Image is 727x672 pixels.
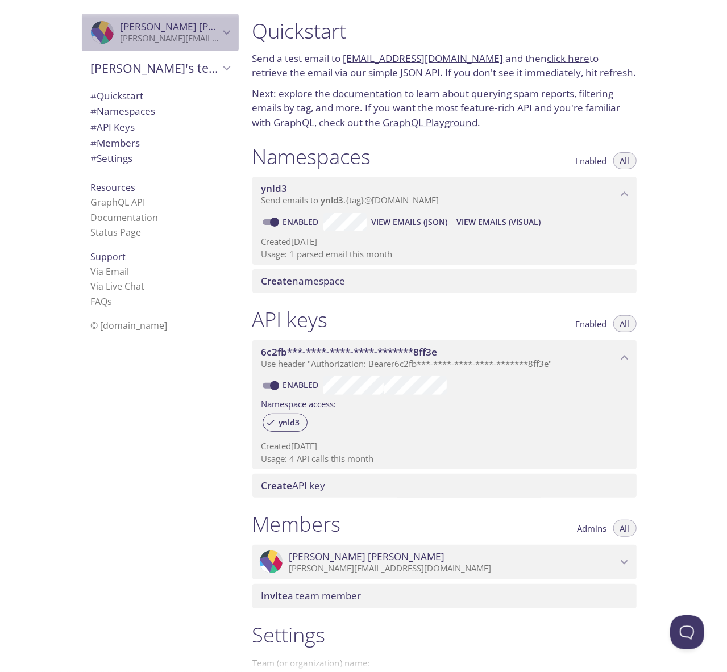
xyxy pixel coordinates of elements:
p: Usage: 1 parsed email this month [261,248,628,260]
span: ynld3 [261,182,288,195]
button: All [613,152,637,169]
a: FAQ [91,295,113,308]
span: [PERSON_NAME] [PERSON_NAME] [121,20,276,33]
div: ynld3 namespace [252,177,637,212]
div: Quickstart [82,88,239,104]
iframe: Help Scout Beacon - Open [670,615,704,649]
button: View Emails (JSON) [367,213,452,231]
button: All [613,315,637,332]
div: Create API Key [252,474,637,498]
button: All [613,520,637,537]
span: # [91,120,97,133]
div: Daniel Friesen [252,545,637,580]
h1: API keys [252,307,328,332]
div: Members [82,135,239,151]
span: View Emails (Visual) [456,215,541,229]
a: Enabled [281,379,323,390]
h1: Members [252,511,341,537]
div: Team Settings [82,151,239,166]
span: Create [261,274,293,287]
a: Via Email [91,265,130,278]
a: Via Live Chat [91,280,145,293]
span: Settings [91,152,133,165]
p: Created [DATE] [261,440,628,452]
span: View Emails (JSON) [371,215,447,229]
span: a team member [261,589,362,602]
h1: Settings [252,622,637,648]
span: © [DOMAIN_NAME] [91,319,168,332]
span: ynld3 [321,194,344,206]
span: API Keys [91,120,135,133]
span: Support [91,251,126,263]
span: Resources [91,181,136,194]
a: documentation [333,87,403,100]
div: Invite a team member [252,584,637,608]
a: GraphQL Playground [383,116,478,129]
a: GraphQL API [91,196,146,208]
a: [EMAIL_ADDRESS][DOMAIN_NAME] [343,52,504,65]
h1: Namespaces [252,144,371,169]
span: Send emails to . {tag} @[DOMAIN_NAME] [261,194,439,206]
span: # [91,89,97,102]
div: API Keys [82,119,239,135]
span: Create [261,479,293,492]
span: Quickstart [91,89,144,102]
label: Namespace access: [261,395,337,411]
a: click here [547,52,590,65]
button: View Emails (Visual) [452,213,545,231]
p: [PERSON_NAME][EMAIL_ADDRESS][DOMAIN_NAME] [121,33,219,44]
div: Daniel's team [82,53,239,83]
p: Usage: 4 API calls this month [261,453,628,465]
div: Create namespace [252,269,637,293]
p: Created [DATE] [261,236,628,248]
span: # [91,136,97,149]
button: Admins [571,520,614,537]
h1: Quickstart [252,18,637,44]
span: Members [91,136,140,149]
span: [PERSON_NAME] [PERSON_NAME] [289,550,445,563]
span: # [91,152,97,165]
p: Next: explore the to learn about querying spam reports, filtering emails by tag, and more. If you... [252,86,637,130]
div: Namespaces [82,103,239,119]
span: s [108,295,113,308]
a: Status Page [91,226,142,239]
span: Namespaces [91,105,156,118]
span: # [91,105,97,118]
div: Daniel Friesen [82,14,239,51]
p: Send a test email to and then to retrieve the email via our simple JSON API. If you don't see it ... [252,51,637,80]
a: Enabled [281,216,323,227]
button: Enabled [569,152,614,169]
span: ynld3 [272,418,307,428]
span: [PERSON_NAME]'s team [91,60,219,76]
p: [PERSON_NAME][EMAIL_ADDRESS][DOMAIN_NAME] [289,563,617,574]
button: Enabled [569,315,614,332]
a: Documentation [91,211,159,224]
span: namespace [261,274,346,287]
span: API key [261,479,326,492]
div: ynld3 [263,414,308,432]
span: Invite [261,589,288,602]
